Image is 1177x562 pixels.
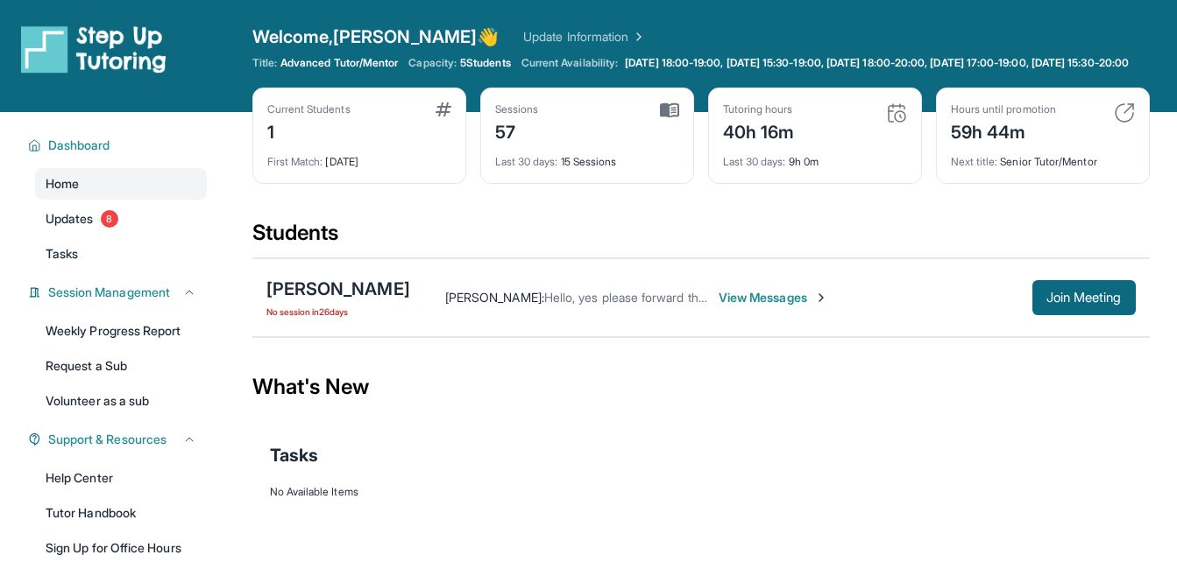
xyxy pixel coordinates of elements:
img: Chevron Right [628,28,646,46]
a: [DATE] 18:00-19:00, [DATE] 15:30-19:00, [DATE] 18:00-20:00, [DATE] 17:00-19:00, [DATE] 15:30-20:00 [621,56,1132,70]
span: Home [46,175,79,193]
span: Session Management [48,284,170,301]
span: First Match : [267,155,323,168]
span: Last 30 days : [723,155,786,168]
span: Title: [252,56,277,70]
div: Sessions [495,102,539,116]
span: Advanced Tutor/Mentor [280,56,398,70]
div: Students [252,219,1150,257]
span: Welcome, [PERSON_NAME] 👋 [252,25,500,49]
div: Current Students [267,102,351,116]
img: Chevron-Right [814,291,828,305]
a: Weekly Progress Report [35,315,207,347]
span: Last 30 days : [495,155,558,168]
a: Volunteer as a sub [35,385,207,417]
a: Home [35,168,207,200]
img: card [660,102,679,118]
span: 8 [101,210,118,228]
div: 57 [495,116,539,144]
button: Dashboard [41,137,196,154]
img: card [886,102,907,123]
a: Tasks [35,238,207,270]
span: Tasks [270,443,318,467]
div: 1 [267,116,351,144]
div: Tutoring hours [723,102,795,116]
div: [DATE] [267,144,451,169]
img: logo [21,25,167,74]
a: Request a Sub [35,350,207,382]
span: 5 Students [460,56,511,70]
div: No Available Items [270,485,1132,499]
div: Senior Tutor/Mentor [951,144,1135,169]
a: Update Information [523,28,646,46]
div: 15 Sessions [495,144,679,169]
span: [DATE] 18:00-19:00, [DATE] 15:30-19:00, [DATE] 18:00-20:00, [DATE] 17:00-19:00, [DATE] 15:30-20:00 [625,56,1129,70]
div: 9h 0m [723,144,907,169]
span: Dashboard [48,137,110,154]
div: 59h 44m [951,116,1056,144]
img: card [1114,102,1135,123]
span: Support & Resources [48,431,167,448]
span: Current Availability: [521,56,618,70]
span: Next title : [951,155,998,168]
a: Tutor Handbook [35,497,207,529]
span: Capacity: [408,56,457,70]
span: Updates [46,210,94,228]
span: Tasks [46,245,78,263]
img: card [436,102,451,116]
span: View Messages [719,289,828,306]
a: Updates8 [35,203,207,235]
span: Hello, yes please forward the link where she needs to login to [544,290,887,305]
div: What's New [252,348,1150,425]
div: Hours until promotion [951,102,1056,116]
span: [PERSON_NAME] : [445,290,544,305]
div: [PERSON_NAME] [266,277,410,301]
span: Join Meeting [1046,292,1122,303]
button: Support & Resources [41,431,196,448]
div: 40h 16m [723,116,795,144]
a: Help Center [35,462,207,494]
button: Join Meeting [1032,280,1136,315]
span: No session in 26 days [266,305,410,319]
button: Session Management [41,284,196,301]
